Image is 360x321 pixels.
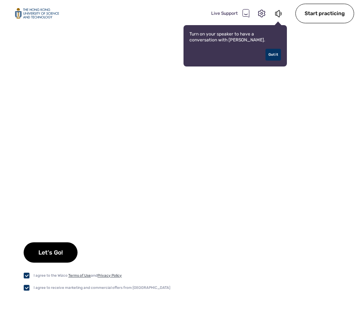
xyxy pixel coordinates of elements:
[68,273,91,278] a: Terms of Use
[265,49,281,61] div: Got it
[211,9,250,18] div: Live Support
[34,273,122,279] div: I agree to the Wizco and
[15,8,59,19] img: logo
[97,273,122,278] a: Privacy Policy
[184,25,287,66] div: Turn on your speaker to have a conversation with [PERSON_NAME].
[24,242,78,263] div: Let's Go!
[295,4,354,23] div: Start practicing
[34,285,170,291] div: I agree to receive marketing and commercial offers from [GEOGRAPHIC_DATA]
